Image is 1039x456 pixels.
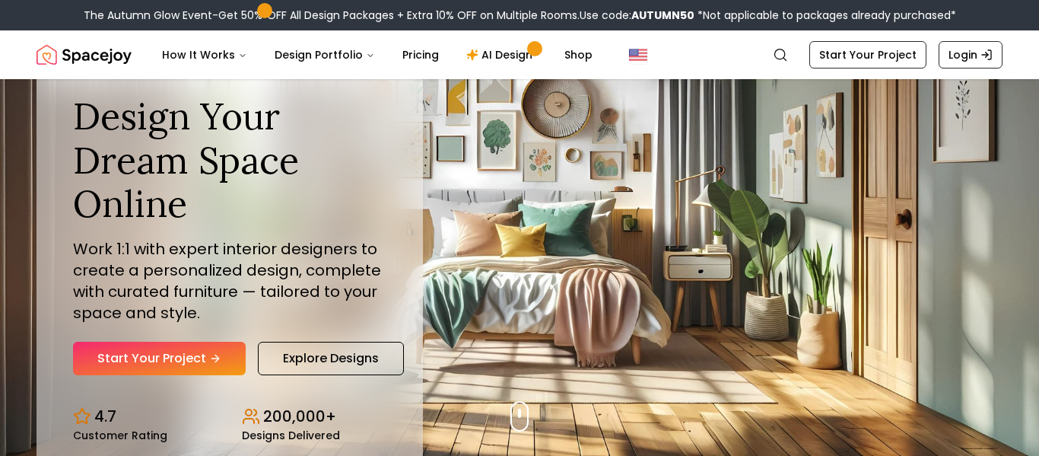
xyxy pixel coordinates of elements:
button: How It Works [150,40,259,70]
a: AI Design [454,40,549,70]
a: Pricing [390,40,451,70]
a: Start Your Project [809,41,926,69]
nav: Global [37,30,1002,79]
div: The Autumn Glow Event-Get 50% OFF All Design Packages + Extra 10% OFF on Multiple Rooms. [84,8,956,23]
a: Shop [552,40,605,70]
h1: Design Your Dream Space Online [73,94,386,226]
b: AUTUMN50 [631,8,694,23]
span: Use code: [580,8,694,23]
a: Start Your Project [73,342,246,375]
span: *Not applicable to packages already purchased* [694,8,956,23]
p: Work 1:1 with expert interior designers to create a personalized design, complete with curated fu... [73,238,386,324]
button: Design Portfolio [262,40,387,70]
p: 200,000+ [263,406,336,427]
p: 4.7 [94,406,116,427]
img: United States [629,46,647,64]
a: Explore Designs [258,342,404,375]
a: Spacejoy [37,40,132,70]
div: Design stats [73,394,386,441]
img: Spacejoy Logo [37,40,132,70]
small: Customer Rating [73,430,167,441]
small: Designs Delivered [242,430,340,441]
nav: Main [150,40,605,70]
a: Login [939,41,1002,69]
